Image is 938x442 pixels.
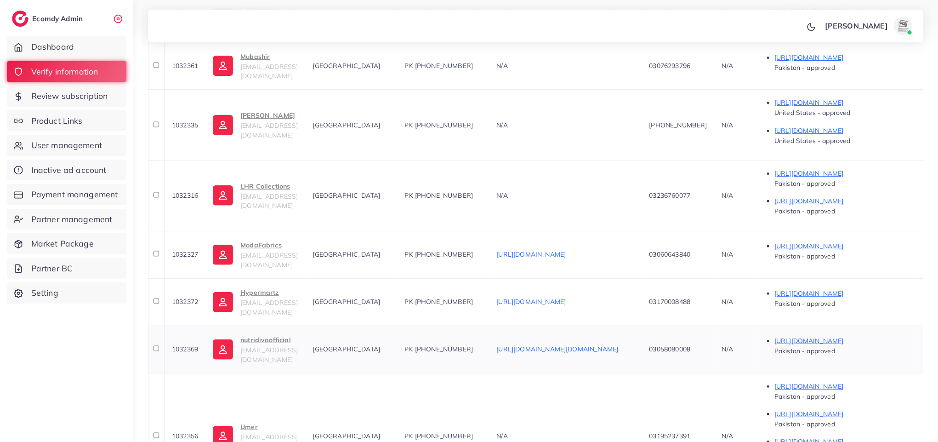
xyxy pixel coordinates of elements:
span: N/A [722,121,733,129]
p: [URL][DOMAIN_NAME] [774,408,912,419]
p: Mubashir [240,51,298,62]
img: ic-user-info.36bf1079.svg [213,292,233,312]
span: 03058080008 [649,345,691,353]
span: Pakistan - approved [774,299,835,308]
p: [URL][DOMAIN_NAME] [774,125,912,136]
span: Partner management [31,213,113,225]
span: 1032372 [172,298,198,306]
span: 1032335 [172,121,198,129]
h2: Ecomdy Admin [32,14,85,23]
a: Hypermartz[EMAIL_ADDRESS][DOMAIN_NAME] [213,287,298,317]
a: logoEcomdy Admin [12,11,85,27]
span: Pakistan - approved [774,420,835,428]
p: nutridivaofficial [240,334,298,345]
span: United States - approved [774,109,851,117]
a: Review subscription [7,86,126,107]
a: Market Package [7,233,126,254]
a: LHR Collections[EMAIL_ADDRESS][DOMAIN_NAME] [213,181,298,211]
span: Pakistan - approved [774,179,835,188]
span: United States - approved [774,137,851,145]
p: Hypermartz [240,287,298,298]
span: 1032369 [172,345,198,353]
span: Pakistan - approved [774,252,835,260]
a: [URL][DOMAIN_NAME] [497,250,566,258]
span: 1032316 [172,191,198,200]
p: [URL][DOMAIN_NAME] [774,52,912,63]
img: logo [12,11,28,27]
a: [PERSON_NAME]avatar [820,17,916,35]
span: PK [PHONE_NUMBER] [405,62,473,70]
p: [URL][DOMAIN_NAME] [774,288,912,299]
span: [EMAIL_ADDRESS][DOMAIN_NAME] [240,346,298,363]
span: N/A [722,250,733,258]
span: N/A [497,62,508,70]
p: [URL][DOMAIN_NAME] [774,168,912,179]
p: LHR Collections [240,181,298,192]
span: 03195237391 [649,432,691,440]
p: [URL][DOMAIN_NAME] [774,97,912,108]
a: [URL][DOMAIN_NAME][DOMAIN_NAME] [497,345,619,353]
a: [URL][DOMAIN_NAME] [497,298,566,306]
span: [GEOGRAPHIC_DATA] [313,121,381,129]
a: Mubashir[EMAIL_ADDRESS][DOMAIN_NAME] [213,51,298,81]
span: [GEOGRAPHIC_DATA] [313,250,381,258]
a: Verify information [7,61,126,82]
span: Partner BC [31,263,73,275]
span: 03170008488 [649,298,691,306]
p: [URL][DOMAIN_NAME] [774,195,912,207]
p: [PERSON_NAME] [240,110,298,121]
span: PK [PHONE_NUMBER] [405,345,473,353]
span: N/A [497,191,508,200]
a: [PERSON_NAME][EMAIL_ADDRESS][DOMAIN_NAME] [213,110,298,140]
span: 1032356 [172,432,198,440]
a: ModaFabrics[EMAIL_ADDRESS][DOMAIN_NAME] [213,240,298,270]
span: [PHONE_NUMBER] [649,121,707,129]
p: [URL][DOMAIN_NAME] [774,381,912,392]
span: 1032361 [172,62,198,70]
span: Inactive ad account [31,164,107,176]
span: N/A [722,432,733,440]
span: Pakistan - approved [774,392,835,401]
span: Pakistan - approved [774,347,835,355]
a: Dashboard [7,36,126,57]
span: [GEOGRAPHIC_DATA] [313,62,381,70]
span: N/A [722,191,733,200]
a: Payment management [7,184,126,205]
span: [GEOGRAPHIC_DATA] [313,345,381,353]
span: Pakistan - approved [774,207,835,215]
span: Market Package [31,238,94,250]
a: User management [7,135,126,156]
span: [EMAIL_ADDRESS][DOMAIN_NAME] [240,192,298,210]
span: [GEOGRAPHIC_DATA] [313,298,381,306]
span: 03060643840 [649,250,691,258]
span: Payment management [31,189,118,201]
span: [GEOGRAPHIC_DATA] [313,432,381,440]
img: ic-user-info.36bf1079.svg [213,185,233,206]
p: [URL][DOMAIN_NAME] [774,241,912,252]
span: N/A [722,62,733,70]
span: [EMAIL_ADDRESS][DOMAIN_NAME] [240,251,298,269]
a: Product Links [7,110,126,132]
span: N/A [497,121,508,129]
span: N/A [722,345,733,353]
span: [EMAIL_ADDRESS][DOMAIN_NAME] [240,298,298,316]
span: 03236760077 [649,191,691,200]
p: [URL][DOMAIN_NAME] [774,335,912,346]
span: [EMAIL_ADDRESS][DOMAIN_NAME] [240,63,298,80]
span: [EMAIL_ADDRESS][DOMAIN_NAME] [240,121,298,139]
span: PK [PHONE_NUMBER] [405,121,473,129]
span: Verify information [31,66,98,78]
a: Partner BC [7,258,126,279]
span: 1032327 [172,250,198,258]
p: Umer [240,421,298,432]
span: PK [PHONE_NUMBER] [405,250,473,258]
img: ic-user-info.36bf1079.svg [213,56,233,76]
span: Product Links [31,115,83,127]
span: N/A [497,432,508,440]
img: avatar [894,17,912,35]
img: ic-user-info.36bf1079.svg [213,115,233,135]
a: Partner management [7,209,126,230]
span: 03076293796 [649,62,691,70]
img: ic-user-info.36bf1079.svg [213,339,233,360]
a: nutridivaofficial[EMAIL_ADDRESS][DOMAIN_NAME] [213,334,298,364]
